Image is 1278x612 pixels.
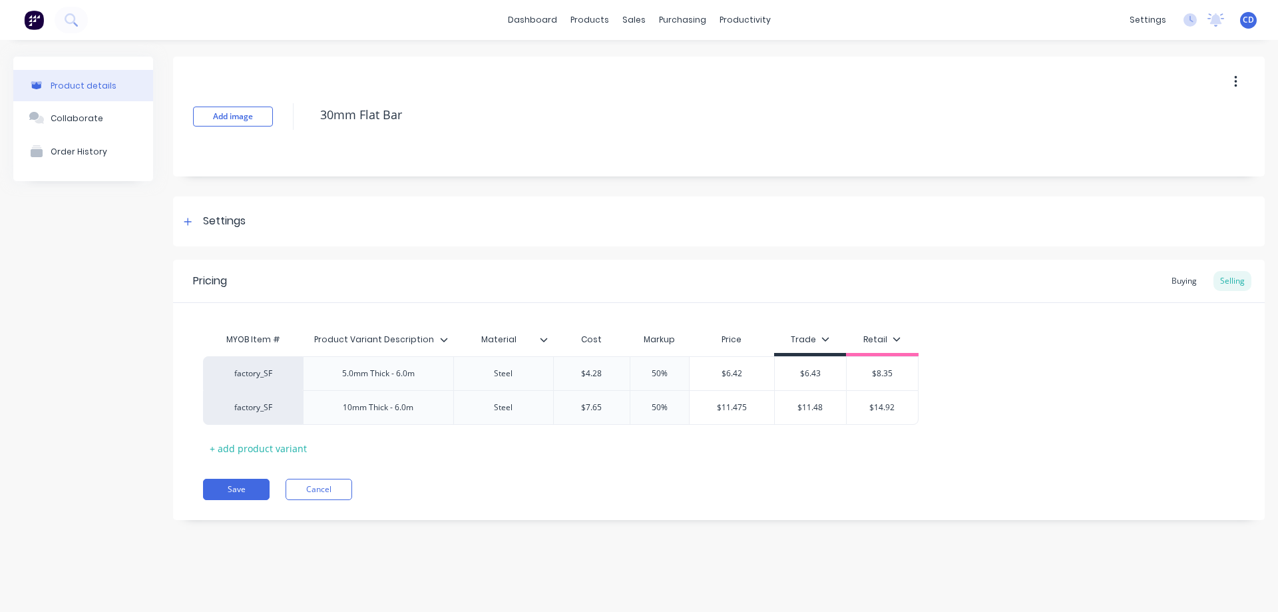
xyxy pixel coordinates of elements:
[303,326,453,353] div: Product Variant Description
[1213,271,1251,291] div: Selling
[564,10,616,30] div: products
[689,326,774,353] div: Price
[626,357,693,390] div: 50%
[314,99,1155,131] textarea: 30mm Flat Bar
[554,357,630,390] div: $4.28
[203,326,303,353] div: MYOB Item #
[13,70,153,101] button: Product details
[847,357,918,390] div: $8.35
[453,326,553,353] div: Material
[554,391,630,424] div: $7.65
[1165,271,1203,291] div: Buying
[216,402,290,414] div: factory_SF
[193,107,273,127] button: Add image
[713,10,777,30] div: productivity
[690,391,774,424] div: $11.475
[193,273,227,289] div: Pricing
[203,438,314,459] div: + add product variant
[24,10,44,30] img: Factory
[203,213,246,230] div: Settings
[630,326,689,353] div: Markup
[470,399,536,416] div: Steel
[791,334,829,346] div: Trade
[13,101,153,135] button: Collaborate
[470,365,536,382] div: Steel
[1243,14,1254,26] span: CD
[51,81,116,91] div: Product details
[286,479,352,500] button: Cancel
[616,10,652,30] div: sales
[203,390,919,425] div: factory_SF10mm Thick - 6.0mSteel$7.6550%$11.475$11.48$14.92
[652,10,713,30] div: purchasing
[775,357,847,390] div: $6.43
[203,479,270,500] button: Save
[331,365,425,382] div: 5.0mm Thick - 6.0m
[626,391,693,424] div: 50%
[1123,10,1173,30] div: settings
[203,356,919,390] div: factory_SF5.0mm Thick - 6.0mSteel$4.2850%$6.42$6.43$8.35
[690,357,774,390] div: $6.42
[863,334,901,346] div: Retail
[13,135,153,168] button: Order History
[775,391,847,424] div: $11.48
[553,326,630,353] div: Cost
[51,147,107,156] div: Order History
[453,323,545,356] div: Material
[51,113,103,123] div: Collaborate
[332,399,424,416] div: 10mm Thick - 6.0m
[847,391,918,424] div: $14.92
[216,368,290,380] div: factory_SF
[501,10,564,30] a: dashboard
[303,323,445,356] div: Product Variant Description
